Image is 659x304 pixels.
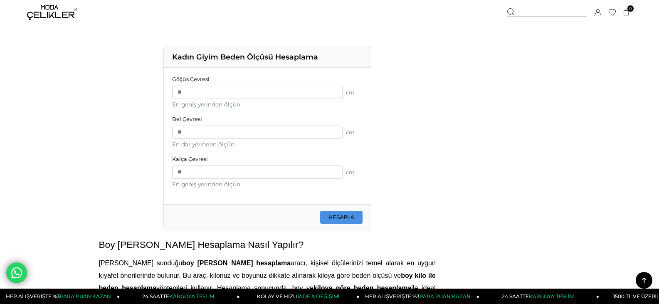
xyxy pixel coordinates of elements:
[239,289,359,304] a: KOLAY VE HIZLIİADE & DEĞİŞİM!
[172,116,363,122] label: Bel Çevresi
[623,10,629,16] a: 0
[99,239,304,250] span: Boy [PERSON_NAME] Hesaplama Nasıl Yapılır?
[346,169,363,175] span: cm
[60,293,111,299] span: PARA PUAN KAZAN
[346,129,363,136] span: cm
[529,293,574,299] span: KARGOYA TESLİM
[172,156,363,162] label: Kalça Çevresi
[169,293,214,299] span: KARGOYA TESLİM
[298,293,339,299] span: İADE & DEĞİŞİM!
[313,284,412,292] b: kiloya göre beden hesaplama
[120,289,239,304] a: 24 SAATTEKARGOYA TESLİM
[479,289,599,304] a: 24 SAATTEKARGOYA TESLİM
[27,5,77,20] img: logo
[627,5,634,12] span: 0
[182,260,291,267] b: boy [PERSON_NAME] hesaplama
[172,181,363,188] div: En geniş yerinden ölçün
[420,293,471,299] span: PARA PUAN KAZAN
[172,101,363,108] div: En geniş yerinden ölçün
[346,89,363,96] span: cm
[172,141,363,148] div: En dar yerinden ölçün
[99,272,436,292] b: boy kilo ile beden hesaplama
[164,46,371,68] div: Kadın Giyim Beden Ölçüsü Hesaplama
[320,211,363,224] button: HESAPLA
[172,76,363,82] label: Göğüs Çevresi
[360,289,479,304] a: HER ALIŞVERİŞTE %3PARA PUAN KAZAN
